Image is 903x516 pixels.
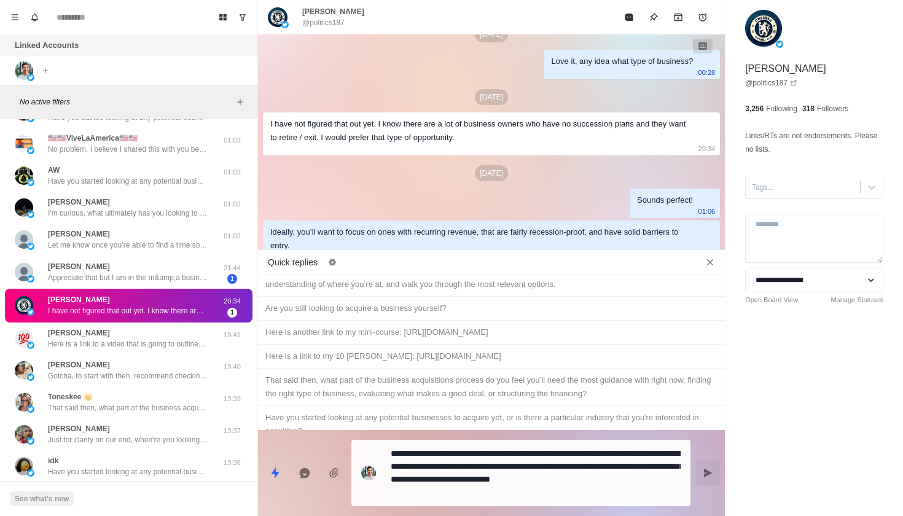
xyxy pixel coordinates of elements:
[695,461,720,485] button: Send message
[5,7,25,27] button: Menu
[15,61,33,80] img: picture
[302,17,345,28] p: @politics187
[48,197,110,208] p: [PERSON_NAME]
[15,393,33,412] img: picture
[552,55,694,68] div: Love it, any idea what type of business?
[217,458,248,468] p: 19:36
[217,199,248,209] p: 01:02
[15,296,33,315] img: picture
[48,466,208,477] p: Have you started looking at any potential businesses to acquire yet, or is there a particular ind...
[265,350,717,363] div: Here is a link to my 10 [PERSON_NAME]: [URL][DOMAIN_NAME]
[48,176,208,187] p: Have you started looking at any potential businesses to acquire yet, or is there a particular ind...
[265,373,717,401] div: That said then, what part of the business acquisitions process do you feel you’ll need the most g...
[48,455,58,466] p: idk
[698,142,716,155] p: 20:34
[48,359,110,370] p: [PERSON_NAME]
[217,167,248,178] p: 01:03
[217,231,248,241] p: 01:02
[48,133,138,144] p: 🇺🇸🇺🇸ViveLaAmerica🇺🇸🇺🇸
[48,338,208,350] p: Here is a link to a video that is going to outline in more depth, what we do and how we can help,...
[265,326,717,339] div: Here is another link to my mini-course: [URL][DOMAIN_NAME]
[700,252,720,272] button: Close quick replies
[27,405,34,413] img: picture
[27,437,34,445] img: picture
[766,103,797,114] p: Following
[15,39,79,52] p: Linked Accounts
[27,373,34,381] img: picture
[361,466,376,480] img: picture
[27,74,34,81] img: picture
[776,41,783,48] img: picture
[831,295,883,305] a: Manage Statuses
[15,230,33,249] img: picture
[217,330,248,340] p: 19:41
[802,103,815,114] p: 318
[302,6,364,17] p: [PERSON_NAME]
[745,295,798,305] a: Open Board View
[233,95,248,109] button: Add filters
[268,7,287,27] img: picture
[322,461,346,485] button: Add media
[48,327,110,338] p: [PERSON_NAME]
[217,296,248,307] p: 20:34
[227,308,237,318] span: 1
[27,147,34,154] img: picture
[27,469,34,477] img: picture
[15,166,33,185] img: picture
[27,211,34,218] img: picture
[15,361,33,380] img: picture
[20,96,233,107] p: No active filters
[233,7,252,27] button: Show unread conversations
[27,243,34,250] img: picture
[48,240,208,251] p: Let me know once you’re able to find a time so I can confirm that on my end + shoot over the pre-...
[25,7,44,27] button: Notifications
[15,198,33,217] img: picture
[10,491,74,506] button: See what's new
[27,308,34,316] img: picture
[745,129,883,156] p: Links/RTs are not endorsements. Please no lists.
[698,205,716,218] p: 01:06
[48,165,60,176] p: AW
[292,461,317,485] button: Reply with AI
[48,272,208,283] p: Appreciate that but I am in the m&amp;a business so am familiar with all the debt and financing s...
[270,225,693,252] div: Ideally, you’ll want to focus on ones with recurring revenue, that are fairly recession-proof, an...
[217,394,248,404] p: 19:39
[38,63,53,78] button: Add account
[263,461,287,485] button: Quick replies
[27,342,34,349] img: picture
[475,165,508,181] p: [DATE]
[745,61,826,76] p: [PERSON_NAME]
[270,117,693,144] div: I have not figured that out yet. I know there are a lot of business owners who have no succession...
[48,391,93,402] p: Toneskee 👑
[617,5,641,29] button: Mark as read
[265,302,717,315] div: Are you still looking to acquire a business yourself?
[15,425,33,444] img: picture
[48,261,110,272] p: [PERSON_NAME]
[48,294,110,305] p: [PERSON_NAME]
[690,5,715,29] button: Add reminder
[48,434,208,445] p: Just for clarity on our end, when're you looking to schedule for?
[48,208,208,219] p: I'm curious, what ultimately has you looking to acquiring a cash-flowing business?
[475,89,508,105] p: [DATE]
[217,263,248,273] p: 21:44
[15,329,33,348] img: picture
[817,103,848,114] p: Followers
[268,256,318,269] p: Quick replies
[213,7,233,27] button: Board View
[217,426,248,436] p: 19:37
[48,229,110,240] p: [PERSON_NAME]
[27,275,34,283] img: picture
[48,144,208,155] p: No problem, I believe I shared this with you before, but I recommend checking out this free cours...
[15,135,33,153] img: picture
[227,274,237,284] span: 1
[745,103,764,114] p: 3,256
[281,21,289,28] img: picture
[745,77,797,88] a: @politics187
[698,66,716,79] p: 00:28
[15,457,33,475] img: picture
[48,402,208,413] p: That said then, what part of the business acquisitions process do you feel you’ll need the most g...
[641,5,666,29] button: Pin
[637,193,693,207] div: Sounds perfect!
[265,411,717,438] div: Have you started looking at any potential businesses to acquire yet, or is there a particular ind...
[15,263,33,281] img: picture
